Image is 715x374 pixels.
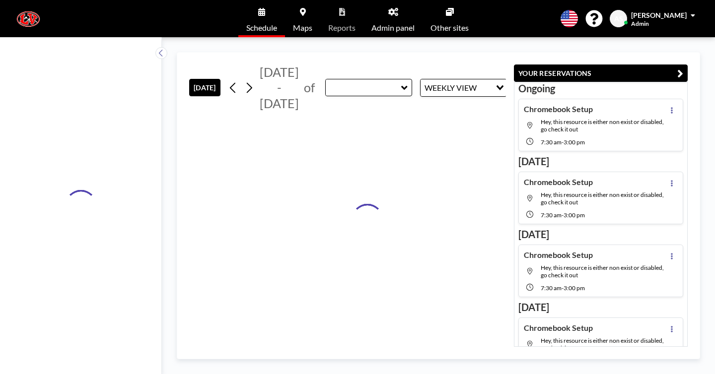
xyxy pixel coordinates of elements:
[518,82,683,95] h3: Ongoing
[541,337,664,352] span: Hey, this resource is either non exist or disabled, go check it out
[631,11,687,19] span: [PERSON_NAME]
[541,211,562,219] span: 7:30 AM
[541,284,562,292] span: 7:30 AM
[541,118,664,133] span: Hey, this resource is either non exist or disabled, go check it out
[541,138,562,146] span: 7:30 AM
[304,80,315,95] span: of
[514,64,688,82] button: YOUR RESERVATIONS
[423,81,479,94] span: WEEKLY VIEW
[524,323,593,333] h4: Chromebook Setup
[614,14,623,23] span: AS
[518,228,683,241] h3: [DATE]
[524,177,593,187] h4: Chromebook Setup
[631,20,649,27] span: Admin
[430,24,469,32] span: Other sites
[524,104,593,114] h4: Chromebook Setup
[16,9,41,29] img: organization-logo
[189,79,220,96] button: [DATE]
[371,24,415,32] span: Admin panel
[293,24,312,32] span: Maps
[564,138,585,146] span: 3:00 PM
[562,138,564,146] span: -
[564,284,585,292] span: 3:00 PM
[562,284,564,292] span: -
[480,81,490,94] input: Search for option
[328,24,356,32] span: Reports
[562,211,564,219] span: -
[421,79,506,96] div: Search for option
[524,250,593,260] h4: Chromebook Setup
[260,64,299,111] span: [DATE] - [DATE]
[541,191,664,206] span: Hey, this resource is either non exist or disabled, go check it out
[541,264,664,279] span: Hey, this resource is either non exist or disabled, go check it out
[518,155,683,168] h3: [DATE]
[564,211,585,219] span: 3:00 PM
[518,301,683,313] h3: [DATE]
[246,24,277,32] span: Schedule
